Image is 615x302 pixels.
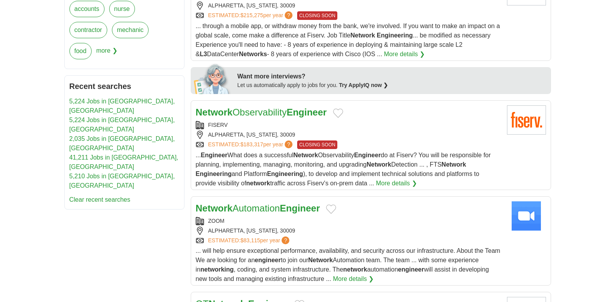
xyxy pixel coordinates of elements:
[208,236,291,245] a: ESTIMATED:$83,115per year?
[69,135,175,151] a: 2,035 Jobs in [GEOGRAPHIC_DATA], [GEOGRAPHIC_DATA]
[69,117,175,133] a: 5,224 Jobs in [GEOGRAPHIC_DATA], [GEOGRAPHIC_DATA]
[208,140,294,149] a: ESTIMATED:$183,317per year?
[285,11,292,19] span: ?
[196,107,233,117] strong: Network
[208,122,228,128] a: FISERV
[200,266,234,273] strong: networking
[333,108,343,118] button: Add to favorite jobs
[507,201,546,231] img: Zoom logo
[196,227,501,235] div: ALPHARETTA, [US_STATE], 30009
[282,236,289,244] span: ?
[350,32,375,39] strong: Network
[398,266,424,273] strong: engineer
[267,171,303,177] strong: Engineering
[377,32,413,39] strong: Engineering
[69,196,131,203] a: Clear recent searches
[297,140,337,149] span: CLOSING SOON
[69,154,179,170] a: 41,211 Jobs in [GEOGRAPHIC_DATA], [GEOGRAPHIC_DATA]
[69,22,107,38] a: contractor
[441,161,466,168] strong: Network
[69,173,175,189] a: 5,210 Jobs in [GEOGRAPHIC_DATA], [GEOGRAPHIC_DATA]
[333,274,374,284] a: More details ❯
[196,23,500,57] span: ... through a mobile app, or withdraw money from the bank, we're involved. If you want to make an...
[208,11,294,20] a: ESTIMATED:$215,275per year?
[239,51,267,57] strong: Networks
[69,80,179,92] h2: Recent searches
[194,63,232,94] img: apply-iq-scientist.png
[376,179,417,188] a: More details ❯
[339,82,388,88] a: Try ApplyIQ now ❯
[112,22,149,38] a: mechanic
[196,131,501,139] div: ALPHARETTA, [US_STATE], 30009
[196,203,320,213] a: NetworkAutomationEngineer
[343,266,367,273] strong: network
[280,203,320,213] strong: Engineer
[208,218,225,224] a: ZOOM
[255,257,281,263] strong: engineer
[287,107,327,117] strong: Engineer
[196,171,232,177] strong: Engineering
[384,50,425,59] a: More details ❯
[237,72,546,81] div: Want more interviews?
[246,180,270,187] strong: network
[285,140,292,148] span: ?
[240,237,260,243] span: $83,115
[367,161,391,168] strong: Network
[240,12,263,18] span: $215,275
[297,11,337,20] span: CLOSING SOON
[96,43,117,64] span: more ❯
[109,1,135,17] a: nurse
[69,43,92,59] a: food
[196,2,501,10] div: ALPHARETTA, [US_STATE], 30009
[326,204,336,214] button: Add to favorite jobs
[69,1,105,17] a: accounts
[354,152,381,158] strong: Engineer
[201,152,227,158] strong: Engineer
[308,257,333,263] strong: Network
[200,51,207,57] strong: L3
[237,81,546,89] div: Let us automatically apply to jobs for you.
[69,98,175,114] a: 5,224 Jobs in [GEOGRAPHIC_DATA], [GEOGRAPHIC_DATA]
[293,152,318,158] strong: Network
[240,141,263,147] span: $183,317
[196,203,233,213] strong: Network
[507,105,546,135] img: Fiserv logo
[196,152,491,187] span: ... What does a successful Observability do at Fiserv? You will be responsible for planning, impl...
[196,107,327,117] a: NetworkObservabilityEngineer
[196,247,500,282] span: ... will help ensure exceptional performance, availability, and security across our infrastructur...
